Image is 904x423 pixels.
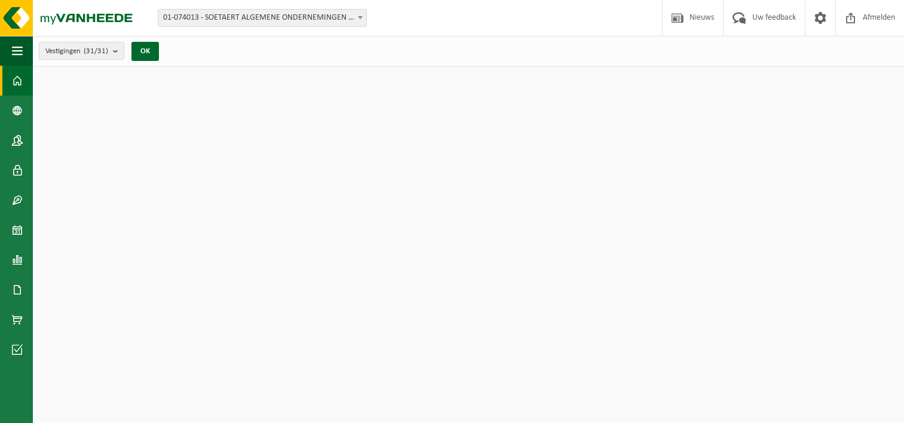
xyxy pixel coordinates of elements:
button: Vestigingen(31/31) [39,42,124,60]
span: 01-074013 - SOETAERT ALGEMENE ONDERNEMINGEN - OOSTENDE [158,10,366,26]
button: OK [131,42,159,61]
span: Vestigingen [45,42,108,60]
span: 01-074013 - SOETAERT ALGEMENE ONDERNEMINGEN - OOSTENDE [158,9,367,27]
count: (31/31) [84,47,108,55]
